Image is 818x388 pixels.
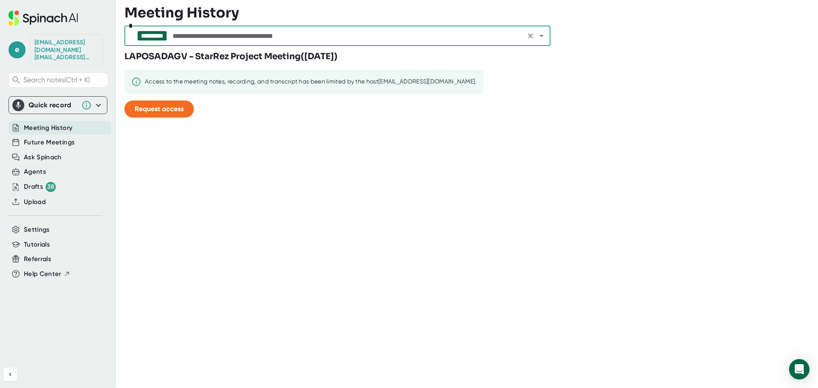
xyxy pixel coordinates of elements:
[24,138,75,147] button: Future Meetings
[24,123,72,133] button: Meeting History
[536,30,547,42] button: Open
[24,225,50,235] button: Settings
[124,50,337,63] h3: LAPOSADAGV - StarRez Project Meeting ( [DATE] )
[24,269,61,279] span: Help Center
[23,76,106,84] span: Search notes (Ctrl + K)
[135,105,184,113] span: Request access
[124,5,239,21] h3: Meeting History
[35,39,98,61] div: edotson@starrez.com edotson@starrez.com
[24,152,62,162] button: Ask Spinach
[9,41,26,58] span: e
[3,368,17,381] button: Collapse sidebar
[12,97,104,114] div: Quick record
[24,240,50,250] button: Tutorials
[524,30,536,42] button: Clear
[145,78,477,86] div: Access to the meeting notes, recording, and transcript has been limited by the host [EMAIL_ADDRES...
[24,167,46,177] button: Agents
[46,182,56,192] div: 38
[24,269,70,279] button: Help Center
[24,254,51,264] button: Referrals
[124,101,194,118] button: Request access
[789,359,809,379] div: Open Intercom Messenger
[24,182,56,192] div: Drafts
[24,197,46,207] button: Upload
[29,101,77,109] div: Quick record
[24,182,56,192] button: Drafts 38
